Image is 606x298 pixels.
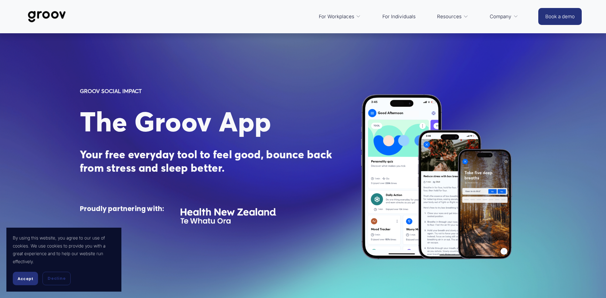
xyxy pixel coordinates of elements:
[80,105,271,138] span: The Groov App
[490,12,511,21] span: Company
[434,9,472,24] a: folder dropdown
[538,8,582,25] a: Book a demo
[13,234,115,265] p: By using this website, you agree to our use of cookies. We use cookies to provide you with a grea...
[42,272,71,285] button: Decline
[24,6,69,27] img: Groov | Workplace Science Platform | Unlock Performance | Drive Results
[437,12,462,21] span: Resources
[80,88,142,94] strong: GROOV SOCIAL IMPACT
[319,12,354,21] span: For Workplaces
[6,228,121,292] section: Cookie banner
[487,9,521,24] a: folder dropdown
[316,9,364,24] a: folder dropdown
[80,148,335,175] strong: Your free everyday tool to feel good, bounce back from stress and sleep better.
[80,204,164,213] strong: Proudly partnering with:
[18,276,33,281] span: Accept
[379,9,419,24] a: For Individuals
[48,276,65,281] span: Decline
[13,272,38,285] button: Accept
